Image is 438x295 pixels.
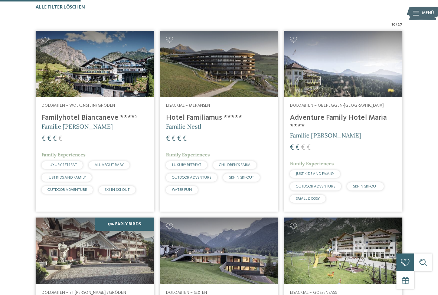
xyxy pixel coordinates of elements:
img: Family Resort Rainer ****ˢ [160,218,278,284]
span: ALL ABOUT BABY [95,163,124,167]
span: CHILDREN’S FARM [219,163,251,167]
span: € [290,144,294,152]
span: € [171,135,176,143]
span: Familie Nestl [166,123,201,130]
span: OUTDOOR ADVENTURE [296,185,335,188]
img: Kinderparadies Alpin ***ˢ [284,218,402,284]
span: Family Experiences [166,152,210,158]
span: LUXURY RETREAT [172,163,201,167]
img: Adventure Family Hotel Maria **** [284,31,402,97]
span: SKI-IN SKI-OUT [229,176,254,179]
img: Familienhotels gesucht? Hier findet ihr die besten! [160,31,278,97]
span: Familie [PERSON_NAME] [290,132,361,139]
a: Familienhotels gesucht? Hier findet ihr die besten! Eisacktal – Meransen Hotel Familiamus ***** F... [160,31,278,212]
span: Dolomiten – Wolkenstein/Gröden [42,103,115,108]
span: € [183,135,187,143]
span: SKI-IN SKI-OUT [353,185,378,188]
span: Eisacktal – Meransen [166,103,210,108]
span: Family Experiences [290,160,334,167]
span: WATER FUN [172,188,192,192]
span: Dolomiten – Sexten [166,291,207,295]
a: Familienhotels gesucht? Hier findet ihr die besten! Dolomiten – Wolkenstein/Gröden Familyhotel Bi... [36,31,154,212]
a: Familienhotels gesucht? Hier findet ihr die besten! Dolomiten – Obereggen-[GEOGRAPHIC_DATA] Adven... [284,31,402,212]
span: OUTDOOR ADVENTURE [48,188,87,192]
span: SMALL & COSY [296,197,320,200]
span: € [58,135,62,143]
span: € [295,144,300,152]
h4: Adventure Family Hotel Maria **** [290,113,396,131]
span: € [301,144,305,152]
span: JUST KIDS AND FAMILY [48,176,86,179]
span: € [307,144,311,152]
img: Familienhotels gesucht? Hier findet ihr die besten! [36,31,154,97]
span: / [396,22,398,28]
img: Family Spa Grand Hotel Cavallino Bianco ****ˢ [36,218,154,284]
span: Dolomiten – St. [PERSON_NAME] /Gröden [42,291,126,295]
span: Alle Filter löschen [36,5,85,10]
span: Dolomiten – Obereggen-[GEOGRAPHIC_DATA] [290,103,384,108]
span: € [53,135,57,143]
span: SKI-IN SKI-OUT [105,188,130,192]
span: € [166,135,170,143]
span: LUXURY RETREAT [48,163,77,167]
span: Family Experiences [42,152,85,158]
span: € [42,135,46,143]
span: Familie [PERSON_NAME] [42,123,113,130]
span: 27 [398,22,402,28]
span: € [177,135,181,143]
span: Eisacktal – Gossensass [290,291,337,295]
span: JUST KIDS AND FAMILY [296,172,334,176]
span: 10 [392,22,396,28]
span: OUTDOOR ADVENTURE [172,176,211,179]
span: € [47,135,51,143]
h4: Familyhotel Biancaneve ****ˢ [42,113,148,122]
